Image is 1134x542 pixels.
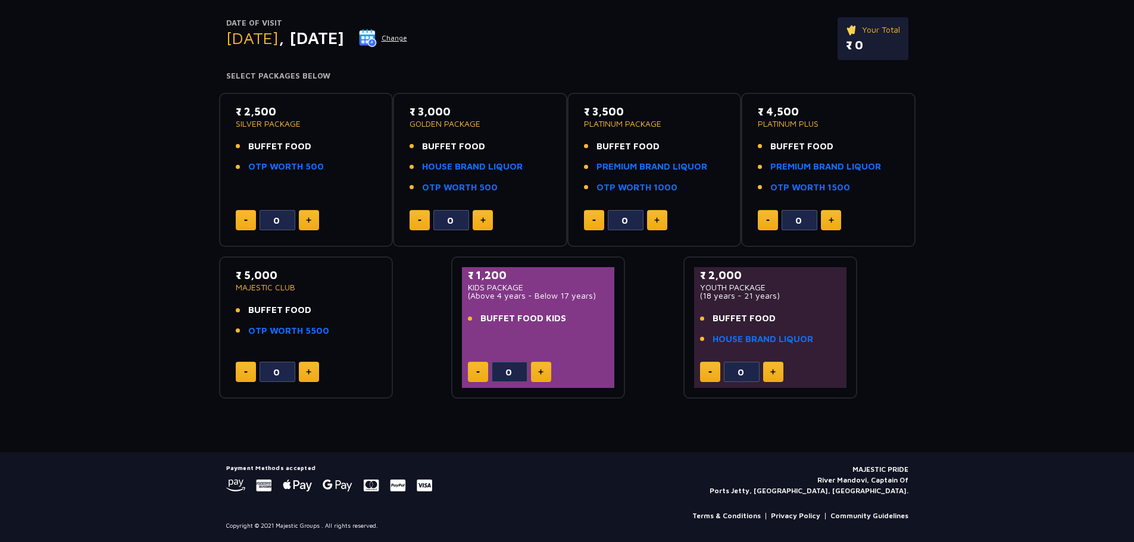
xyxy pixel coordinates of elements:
p: ₹ 3,000 [410,104,551,120]
p: Copyright © 2021 Majestic Groups . All rights reserved. [226,521,378,530]
a: HOUSE BRAND LIQUOR [713,333,813,346]
a: OTP WORTH 1000 [596,181,677,195]
p: ₹ 5,000 [236,267,377,283]
img: minus [708,371,712,373]
span: BUFFET FOOD [713,312,776,325]
a: OTP WORTH 500 [248,160,324,174]
img: plus [306,217,311,223]
p: KIDS PACKAGE [468,283,609,292]
h4: Select Packages Below [226,71,908,81]
p: ₹ 4,500 [758,104,899,120]
p: YOUTH PACKAGE [700,283,841,292]
p: PLATINUM PACKAGE [584,120,725,128]
button: Change [358,29,408,48]
span: BUFFET FOOD [770,140,833,153]
p: ₹ 3,500 [584,104,725,120]
span: [DATE] [226,28,279,48]
p: (18 years - 21 years) [700,292,841,300]
span: BUFFET FOOD [248,140,311,153]
span: BUFFET FOOD [248,303,311,317]
p: ₹ 1,200 [468,267,609,283]
img: minus [476,371,480,373]
a: OTP WORTH 1500 [770,181,850,195]
a: OTP WORTH 500 [422,181,498,195]
h5: Payment Methods accepted [226,464,432,471]
img: plus [480,217,486,223]
img: plus [306,369,311,375]
img: plus [829,217,834,223]
span: , [DATE] [279,28,344,48]
a: OTP WORTH 5500 [248,324,329,338]
p: SILVER PACKAGE [236,120,377,128]
img: minus [418,220,421,221]
p: GOLDEN PACKAGE [410,120,551,128]
img: plus [538,369,543,375]
img: minus [592,220,596,221]
p: MAJESTIC PRIDE River Mandovi, Captain Of Ports Jetty, [GEOGRAPHIC_DATA], [GEOGRAPHIC_DATA]. [710,464,908,496]
img: minus [244,371,248,373]
p: Your Total [846,23,900,36]
p: MAJESTIC CLUB [236,283,377,292]
p: (Above 4 years - Below 17 years) [468,292,609,300]
span: BUFFET FOOD [422,140,485,153]
p: ₹ 2,000 [700,267,841,283]
a: Terms & Conditions [692,510,761,521]
a: HOUSE BRAND LIQUOR [422,160,523,174]
a: Privacy Policy [771,510,820,521]
p: ₹ 2,500 [236,104,377,120]
img: minus [244,220,248,221]
img: plus [770,369,776,375]
span: BUFFET FOOD [596,140,660,153]
img: ticket [846,23,858,36]
p: PLATINUM PLUS [758,120,899,128]
a: PREMIUM BRAND LIQUOR [770,160,881,174]
span: BUFFET FOOD KIDS [480,312,566,325]
a: Community Guidelines [830,510,908,521]
a: PREMIUM BRAND LIQUOR [596,160,707,174]
p: Date of Visit [226,17,408,29]
img: minus [766,220,770,221]
p: ₹ 0 [846,36,900,54]
img: plus [654,217,660,223]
